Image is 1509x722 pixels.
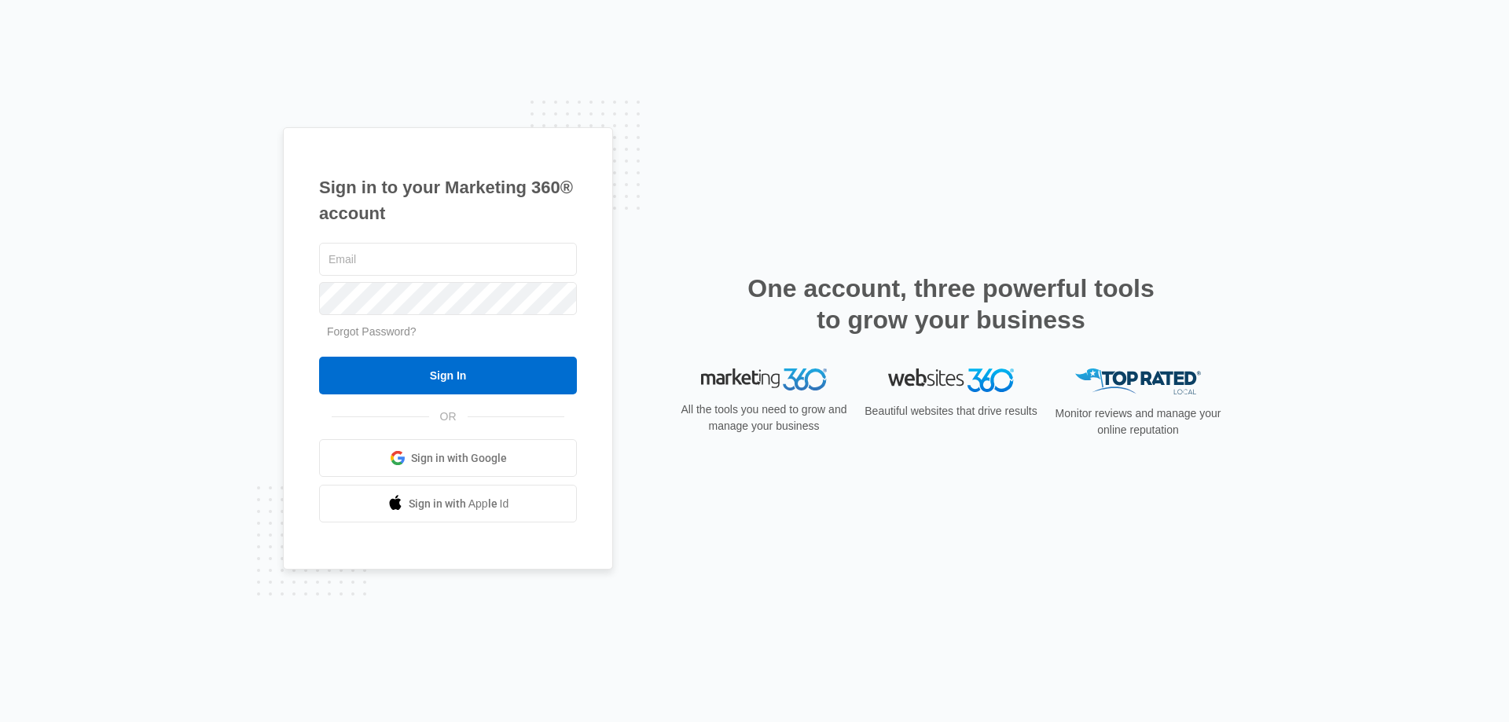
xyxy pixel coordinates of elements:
[1050,405,1226,438] p: Monitor reviews and manage your online reputation
[701,368,827,390] img: Marketing 360
[429,409,468,425] span: OR
[319,243,577,276] input: Email
[676,401,852,434] p: All the tools you need to grow and manage your business
[319,357,577,394] input: Sign In
[409,496,509,512] span: Sign in with Apple Id
[327,325,417,338] a: Forgot Password?
[319,485,577,522] a: Sign in with Apple Id
[863,403,1039,420] p: Beautiful websites that drive results
[411,450,507,467] span: Sign in with Google
[319,174,577,226] h1: Sign in to your Marketing 360® account
[888,368,1014,391] img: Websites 360
[319,439,577,477] a: Sign in with Google
[743,273,1159,335] h2: One account, three powerful tools to grow your business
[1075,368,1201,394] img: Top Rated Local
